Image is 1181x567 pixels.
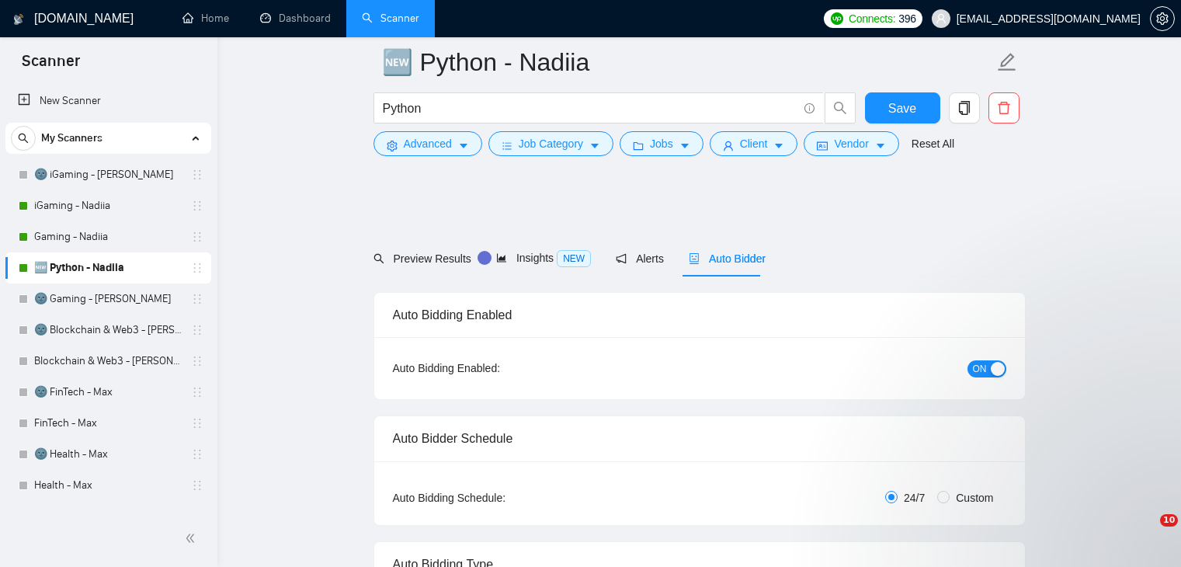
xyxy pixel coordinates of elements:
[1150,6,1175,31] button: setting
[834,135,868,152] span: Vendor
[616,253,627,264] span: notification
[373,131,482,156] button: settingAdvancedcaret-down
[888,99,916,118] span: Save
[589,140,600,151] span: caret-down
[949,92,980,123] button: copy
[912,135,954,152] a: Reset All
[710,131,798,156] button: userClientcaret-down
[34,439,182,470] a: 🌚 Health - Max
[478,251,492,265] div: Tooltip anchor
[34,221,182,252] a: Gaming - Nadiia
[875,140,886,151] span: caret-down
[34,346,182,377] a: Blockchain & Web3 - [PERSON_NAME]
[34,190,182,221] a: iGaming - Nadiia
[34,501,182,532] a: RAG Apps - Max
[373,253,384,264] span: search
[458,140,469,151] span: caret-down
[34,470,182,501] a: Health - Max
[191,448,203,461] span: holder
[1128,514,1165,551] iframe: Intercom live chat
[1150,12,1175,25] a: setting
[11,126,36,151] button: search
[997,52,1017,72] span: edit
[191,355,203,367] span: holder
[34,408,182,439] a: FinTech - Max
[817,140,828,151] span: idcard
[898,10,915,27] span: 396
[689,253,700,264] span: robot
[191,417,203,430] span: holder
[191,386,203,398] span: holder
[13,7,24,32] img: logo
[633,140,644,151] span: folder
[373,252,471,265] span: Preview Results
[849,10,895,27] span: Connects:
[740,135,768,152] span: Client
[34,159,182,190] a: 🌚 iGaming - [PERSON_NAME]
[260,12,331,25] a: dashboardDashboard
[362,12,419,25] a: searchScanner
[865,92,940,123] button: Save
[41,123,102,154] span: My Scanners
[404,135,452,152] span: Advanced
[825,101,855,115] span: search
[387,140,398,151] span: setting
[616,252,664,265] span: Alerts
[936,13,947,24] span: user
[973,360,987,377] span: ON
[620,131,703,156] button: folderJobscaret-down
[989,101,1019,115] span: delete
[773,140,784,151] span: caret-down
[488,131,613,156] button: barsJob Categorycaret-down
[12,133,35,144] span: search
[182,12,229,25] a: homeHome
[191,262,203,274] span: holder
[34,252,182,283] a: 🆕 Python - Nadiia
[393,416,1006,461] div: Auto Bidder Schedule
[1151,12,1174,25] span: setting
[393,360,597,377] div: Auto Bidding Enabled:
[382,43,994,82] input: Scanner name...
[519,135,583,152] span: Job Category
[650,135,673,152] span: Jobs
[825,92,856,123] button: search
[191,231,203,243] span: holder
[502,140,512,151] span: bars
[5,85,211,117] li: New Scanner
[383,99,797,118] input: Search Freelance Jobs...
[191,293,203,305] span: holder
[393,293,1006,337] div: Auto Bidding Enabled
[804,103,815,113] span: info-circle
[557,250,591,267] span: NEW
[1160,514,1178,527] span: 10
[34,283,182,315] a: 🌚 Gaming - [PERSON_NAME]
[191,200,203,212] span: holder
[496,252,507,263] span: area-chart
[191,169,203,181] span: holder
[34,315,182,346] a: 🌚 Blockchain & Web3 - [PERSON_NAME]
[831,12,843,25] img: upwork-logo.png
[185,530,200,546] span: double-left
[393,489,597,506] div: Auto Bidding Schedule:
[34,377,182,408] a: 🌚 FinTech - Max
[689,252,766,265] span: Auto Bidder
[496,252,591,264] span: Insights
[191,479,203,492] span: holder
[679,140,690,151] span: caret-down
[804,131,898,156] button: idcardVendorcaret-down
[191,324,203,336] span: holder
[988,92,1019,123] button: delete
[9,50,92,82] span: Scanner
[18,85,199,117] a: New Scanner
[723,140,734,151] span: user
[950,101,979,115] span: copy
